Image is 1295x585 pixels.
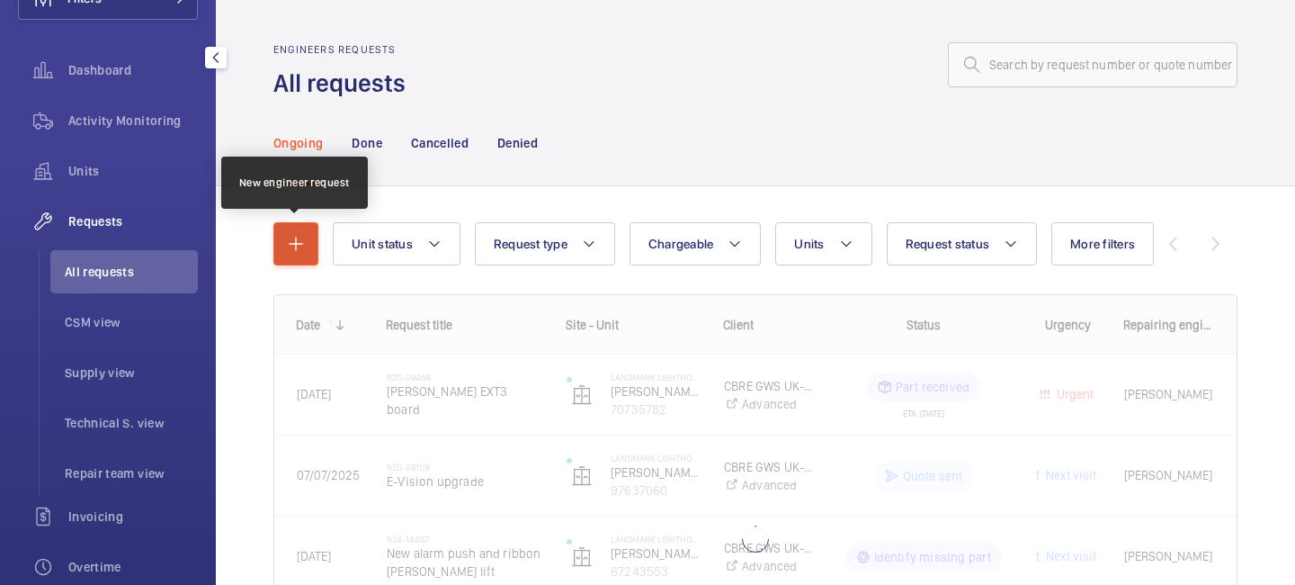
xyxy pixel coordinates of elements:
[273,43,416,56] h2: Engineers requests
[794,237,824,251] span: Units
[352,134,381,152] p: Done
[887,222,1038,265] button: Request status
[65,364,198,382] span: Supply view
[68,508,198,526] span: Invoicing
[475,222,615,265] button: Request type
[630,222,762,265] button: Chargeable
[65,414,198,432] span: Technical S. view
[1070,237,1135,251] span: More filters
[273,67,416,100] h1: All requests
[497,134,538,152] p: Denied
[411,134,469,152] p: Cancelled
[68,212,198,230] span: Requests
[68,558,198,576] span: Overtime
[68,61,198,79] span: Dashboard
[273,134,323,152] p: Ongoing
[494,237,567,251] span: Request type
[65,313,198,331] span: CSM view
[648,237,714,251] span: Chargeable
[239,175,350,191] div: New engineer request
[1051,222,1154,265] button: More filters
[352,237,413,251] span: Unit status
[65,464,198,482] span: Repair team view
[65,263,198,281] span: All requests
[68,162,198,180] span: Units
[68,112,198,130] span: Activity Monitoring
[906,237,990,251] span: Request status
[775,222,871,265] button: Units
[948,42,1237,87] input: Search by request number or quote number
[333,222,460,265] button: Unit status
